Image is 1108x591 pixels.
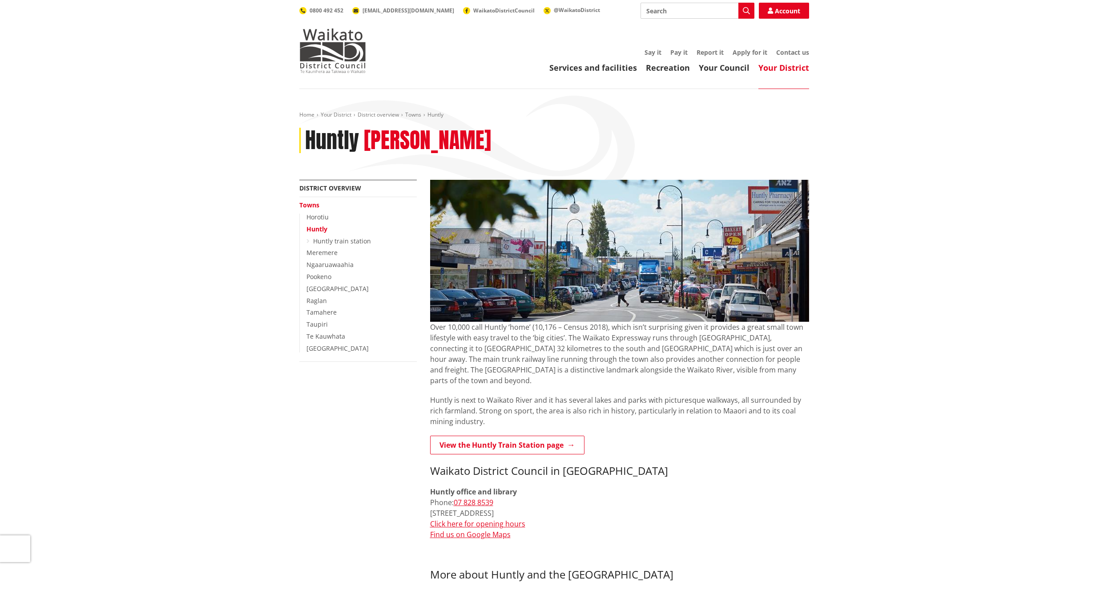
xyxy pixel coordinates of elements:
input: Search input [641,3,754,19]
a: WaikatoDistrictCouncil [463,7,535,14]
nav: breadcrumb [299,111,809,119]
a: Tamahere [306,308,337,316]
strong: Huntly office and library [430,487,517,497]
a: Towns [405,111,421,118]
h2: [PERSON_NAME] [364,128,491,154]
a: Pay it [670,48,688,57]
a: Recreation [646,62,690,73]
a: 0800 492 452 [299,7,343,14]
a: Services and facilities [549,62,637,73]
a: Pookeno [306,272,331,281]
span: Huntly [427,111,443,118]
a: District overview [358,111,399,118]
a: Huntly train station [313,237,371,245]
a: Your Council [699,62,749,73]
a: Home [299,111,314,118]
a: [EMAIL_ADDRESS][DOMAIN_NAME] [352,7,454,14]
a: Raglan [306,296,327,305]
a: [GEOGRAPHIC_DATA] [306,284,369,293]
a: Meremere [306,248,338,257]
a: Huntly [306,225,327,233]
a: Te Kauwhata [306,332,345,340]
p: Phone: [STREET_ADDRESS] [430,486,809,540]
img: Huntly main street [430,180,809,322]
a: Apply for it [733,48,767,57]
a: Your District [758,62,809,73]
a: Contact us [776,48,809,57]
a: Say it [645,48,661,57]
a: Your District [321,111,351,118]
a: Ngaaruawaahia [306,260,354,269]
a: Taupiri [306,320,328,328]
span: 0800 492 452 [310,7,343,14]
a: View the Huntly Train Station page [430,436,584,454]
span: [EMAIL_ADDRESS][DOMAIN_NAME] [363,7,454,14]
a: @WaikatoDistrict [544,6,600,14]
a: Report it [697,48,724,57]
a: Find us on Google Maps [430,530,511,539]
h1: Huntly [305,128,359,154]
img: Waikato District Council - Te Kaunihera aa Takiwaa o Waikato [299,28,366,73]
span: WaikatoDistrictCouncil [473,7,535,14]
p: Over 10,000 call Huntly ‘home’ (10,176 – Census 2018), which isn’t surprising given it provides a... [430,322,809,386]
a: Account [759,3,809,19]
a: 07 828 8539 [454,498,493,507]
a: Horotiu [306,213,329,221]
h3: Waikato District Council in [GEOGRAPHIC_DATA] [430,465,809,478]
a: District overview [299,184,361,192]
p: Huntly is next to Waikato River and it has several lakes and parks with picturesque walkways, all... [430,395,809,427]
span: @WaikatoDistrict [554,6,600,14]
a: Towns [299,201,319,209]
h3: More about Huntly and the [GEOGRAPHIC_DATA] [430,568,809,581]
a: Click here for opening hours [430,519,525,529]
a: [GEOGRAPHIC_DATA] [306,344,369,352]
